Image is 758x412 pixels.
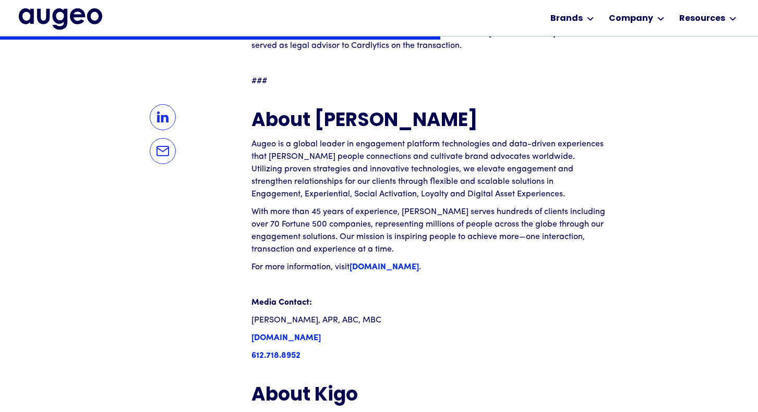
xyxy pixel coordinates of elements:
[251,57,606,70] p: ‍
[350,263,419,271] a: [DOMAIN_NAME]
[550,13,583,25] div: Brands
[679,13,725,25] div: Resources
[251,138,606,201] p: Augeo is a global leader in engagement platform technologies and data-driven experiences that [PE...
[251,314,606,327] p: [PERSON_NAME], APR, ABC, MBC
[251,206,606,256] p: With more than 45 years of experience, [PERSON_NAME] serves hundreds of clients including over 70...
[251,385,606,407] h2: About Kigo
[19,8,102,29] a: home
[251,110,606,133] h2: About [PERSON_NAME]
[251,75,606,88] p: ###
[251,93,606,105] p: ‍
[251,261,606,273] p: For more information, visit .
[19,8,102,29] img: Augeo's full logo in midnight blue.
[251,279,606,291] p: ‍
[609,13,653,25] div: Company
[251,367,606,380] p: ‍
